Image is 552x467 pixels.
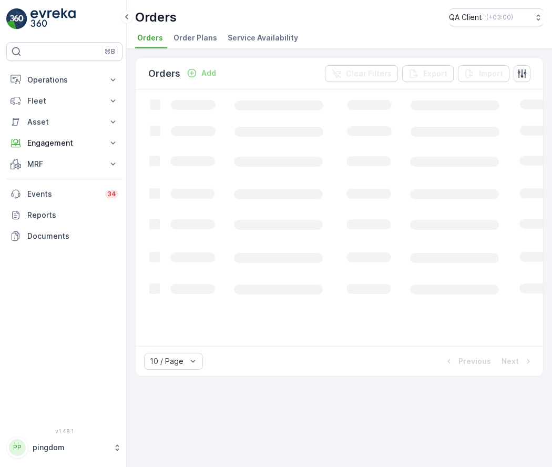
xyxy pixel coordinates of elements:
[6,154,122,175] button: MRF
[30,8,76,29] img: logo_light-DOdMpM7g.png
[27,231,118,241] p: Documents
[201,68,216,78] p: Add
[6,133,122,154] button: Engagement
[486,13,513,22] p: ( +03:00 )
[346,68,392,79] p: Clear Filters
[423,68,447,79] p: Export
[449,8,544,26] button: QA Client(+03:00)
[135,9,177,26] p: Orders
[27,75,101,85] p: Operations
[6,226,122,247] a: Documents
[173,33,217,43] span: Order Plans
[502,356,519,367] p: Next
[27,189,99,199] p: Events
[27,117,101,127] p: Asset
[6,69,122,90] button: Operations
[402,65,454,82] button: Export
[148,66,180,81] p: Orders
[27,159,101,169] p: MRF
[27,96,101,106] p: Fleet
[6,111,122,133] button: Asset
[500,355,535,368] button: Next
[105,47,115,56] p: ⌘B
[228,33,298,43] span: Service Availability
[458,356,491,367] p: Previous
[6,90,122,111] button: Fleet
[6,184,122,205] a: Events34
[107,190,116,198] p: 34
[449,12,482,23] p: QA Client
[27,210,118,220] p: Reports
[6,428,122,434] span: v 1.48.1
[325,65,398,82] button: Clear Filters
[479,68,503,79] p: Import
[443,355,492,368] button: Previous
[6,436,122,459] button: PPpingdom
[458,65,509,82] button: Import
[6,205,122,226] a: Reports
[27,138,101,148] p: Engagement
[9,439,26,456] div: PP
[6,8,27,29] img: logo
[33,442,108,453] p: pingdom
[137,33,163,43] span: Orders
[182,67,220,79] button: Add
